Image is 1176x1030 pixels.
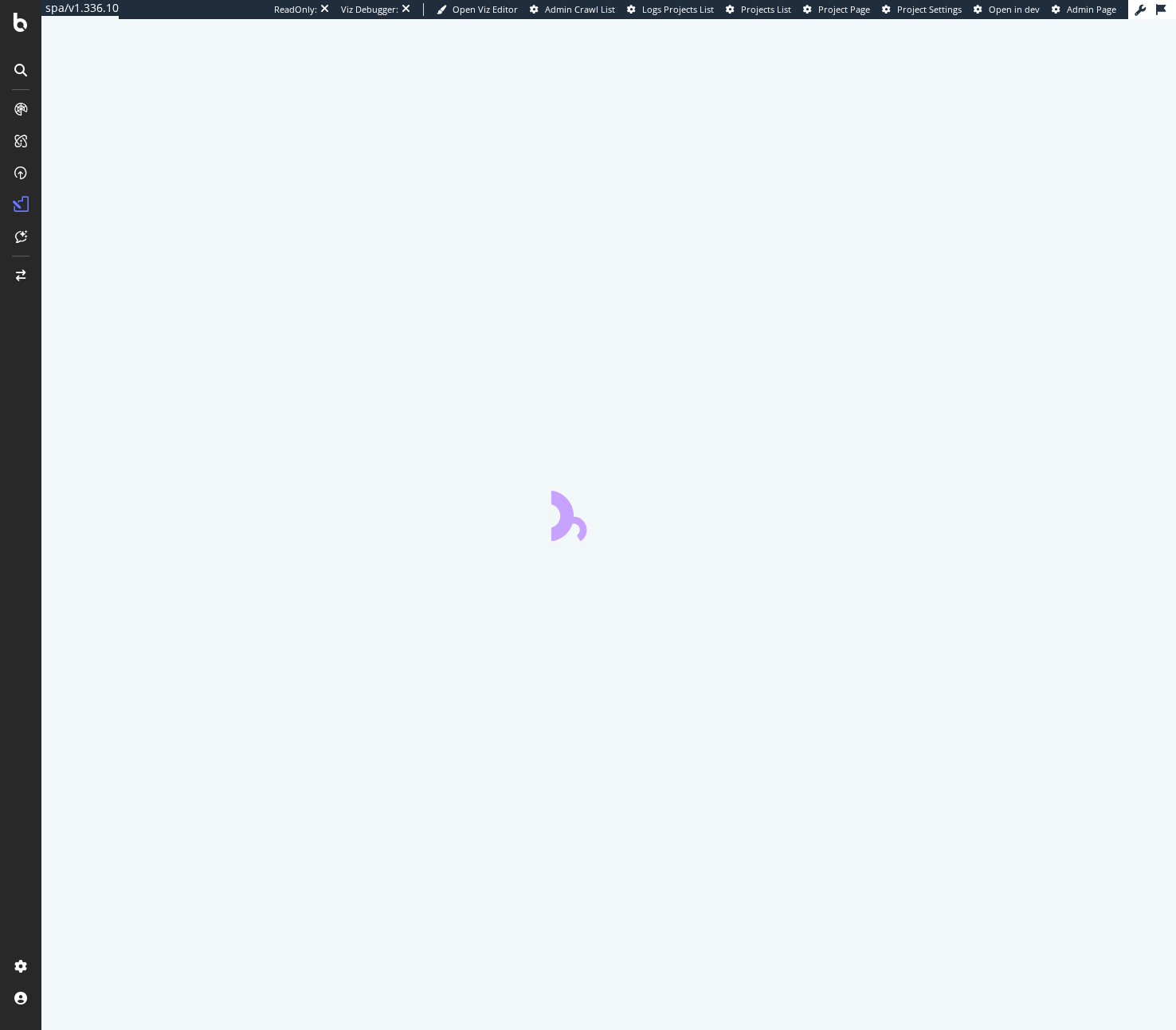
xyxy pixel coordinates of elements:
[341,3,398,16] div: Viz Debugger:
[897,3,962,15] span: Project Settings
[437,3,518,16] a: Open Viz Editor
[274,3,317,16] div: ReadOnly:
[642,3,714,15] span: Logs Projects List
[803,3,870,16] a: Project Page
[726,3,791,16] a: Projects List
[453,3,518,15] span: Open Viz Editor
[974,3,1040,16] a: Open in dev
[551,484,666,541] div: animation
[818,3,870,15] span: Project Page
[741,3,791,15] span: Projects List
[1052,3,1116,16] a: Admin Page
[882,3,962,16] a: Project Settings
[545,3,615,15] span: Admin Crawl List
[627,3,714,16] a: Logs Projects List
[530,3,615,16] a: Admin Crawl List
[1067,3,1116,15] span: Admin Page
[989,3,1040,15] span: Open in dev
